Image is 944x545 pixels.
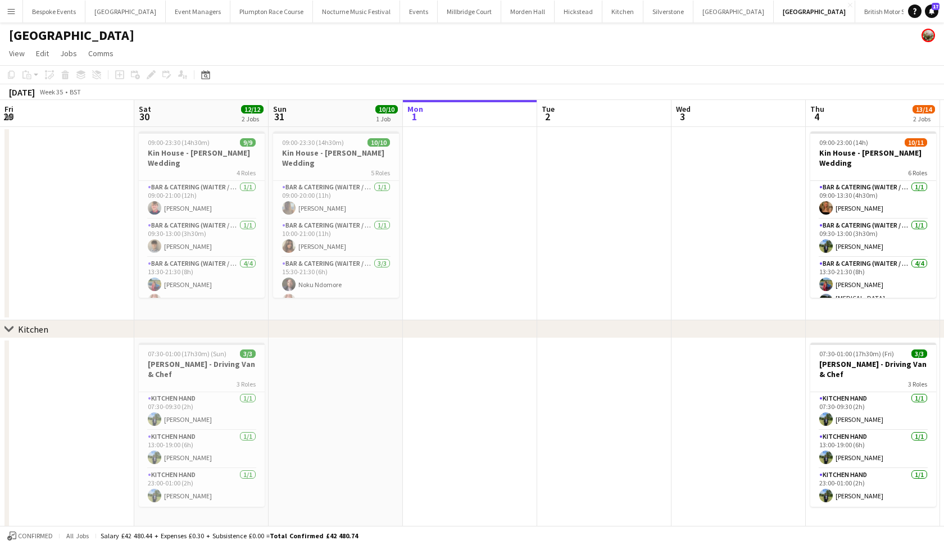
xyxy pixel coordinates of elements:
[4,46,29,61] a: View
[406,110,423,123] span: 1
[139,359,265,379] h3: [PERSON_NAME] - Driving Van & Chef
[313,1,400,22] button: Nocturne Music Festival
[905,138,927,147] span: 10/11
[376,115,397,123] div: 1 Job
[809,110,824,123] span: 4
[810,257,936,348] app-card-role: Bar & Catering (Waiter / waitress)4/413:30-21:30 (8h)[PERSON_NAME][MEDICAL_DATA][PERSON_NAME]
[693,1,774,22] button: [GEOGRAPHIC_DATA]
[237,169,256,177] span: 4 Roles
[137,110,151,123] span: 30
[501,1,555,22] button: Morden Hall
[375,105,398,113] span: 10/10
[6,530,55,542] button: Confirmed
[31,46,53,61] a: Edit
[407,104,423,114] span: Mon
[4,104,13,114] span: Fri
[101,532,358,540] div: Salary £42 480.44 + Expenses £0.30 + Subsistence £0.00 =
[922,29,935,42] app-user-avatar: Staffing Manager
[273,181,399,219] app-card-role: Bar & Catering (Waiter / waitress)1/109:00-20:00 (11h)[PERSON_NAME]
[139,104,151,114] span: Sat
[139,392,265,430] app-card-role: Kitchen Hand1/107:30-09:30 (2h)[PERSON_NAME]
[240,138,256,147] span: 9/9
[273,131,399,298] app-job-card: 09:00-23:30 (14h30m)10/10Kin House - [PERSON_NAME] Wedding5 RolesBar & Catering (Waiter / waitres...
[810,343,936,507] app-job-card: 07:30-01:00 (17h30m) (Fri)3/3[PERSON_NAME] - Driving Van & Chef3 RolesKitchen Hand1/107:30-09:30 ...
[9,27,134,44] h1: [GEOGRAPHIC_DATA]
[273,257,399,328] app-card-role: Bar & Catering (Waiter / waitress)3/315:30-21:30 (6h)Noku Ndomore[PERSON_NAME]
[273,104,287,114] span: Sun
[9,87,35,98] div: [DATE]
[438,1,501,22] button: Millbridge Court
[18,324,48,335] div: Kitchen
[908,380,927,388] span: 3 Roles
[400,1,438,22] button: Events
[602,1,643,22] button: Kitchen
[819,138,868,147] span: 09:00-23:00 (14h)
[240,349,256,358] span: 3/3
[819,349,894,358] span: 07:30-01:00 (17h30m) (Fri)
[810,131,936,298] app-job-card: 09:00-23:00 (14h)10/11Kin House - [PERSON_NAME] Wedding6 RolesBar & Catering (Waiter / waitress)1...
[64,532,91,540] span: All jobs
[139,257,265,344] app-card-role: Bar & Catering (Waiter / waitress)4/413:30-21:30 (8h)[PERSON_NAME][PERSON_NAME]
[18,532,53,540] span: Confirmed
[88,48,114,58] span: Comms
[37,88,65,96] span: Week 35
[139,469,265,507] app-card-role: Kitchen Hand1/123:00-01:00 (2h)[PERSON_NAME]
[237,380,256,388] span: 3 Roles
[139,343,265,507] app-job-card: 07:30-01:00 (17h30m) (Sun)3/3[PERSON_NAME] - Driving Van & Chef3 RolesKitchen Hand1/107:30-09:30 ...
[56,46,81,61] a: Jobs
[810,148,936,168] h3: Kin House - [PERSON_NAME] Wedding
[908,169,927,177] span: 6 Roles
[139,131,265,298] app-job-card: 09:00-23:30 (14h30m)9/9Kin House - [PERSON_NAME] Wedding4 RolesBar & Catering (Waiter / waitress)...
[542,104,555,114] span: Tue
[911,349,927,358] span: 3/3
[643,1,693,22] button: Silverstone
[36,48,49,58] span: Edit
[913,105,935,113] span: 13/14
[9,48,25,58] span: View
[139,148,265,168] h3: Kin House - [PERSON_NAME] Wedding
[84,46,118,61] a: Comms
[148,349,226,358] span: 07:30-01:00 (17h30m) (Sun)
[241,105,264,113] span: 12/12
[932,3,940,10] span: 17
[367,138,390,147] span: 10/10
[230,1,313,22] button: Plumpton Race Course
[540,110,555,123] span: 2
[774,1,855,22] button: [GEOGRAPHIC_DATA]
[139,430,265,469] app-card-role: Kitchen Hand1/113:00-19:00 (6h)[PERSON_NAME]
[273,148,399,168] h3: Kin House - [PERSON_NAME] Wedding
[271,110,287,123] span: 31
[855,1,927,22] button: British Motor Show
[810,219,936,257] app-card-role: Bar & Catering (Waiter / waitress)1/109:30-13:00 (3h30m)[PERSON_NAME]
[60,48,77,58] span: Jobs
[674,110,691,123] span: 3
[270,532,358,540] span: Total Confirmed £42 480.74
[242,115,263,123] div: 2 Jobs
[371,169,390,177] span: 5 Roles
[810,430,936,469] app-card-role: Kitchen Hand1/113:00-19:00 (6h)[PERSON_NAME]
[810,392,936,430] app-card-role: Kitchen Hand1/107:30-09:30 (2h)[PERSON_NAME]
[555,1,602,22] button: Hickstead
[70,88,81,96] div: BST
[913,115,934,123] div: 2 Jobs
[810,469,936,507] app-card-role: Kitchen Hand1/123:00-01:00 (2h)[PERSON_NAME]
[810,104,824,114] span: Thu
[925,4,938,18] a: 17
[282,138,344,147] span: 09:00-23:30 (14h30m)
[139,219,265,257] app-card-role: Bar & Catering (Waiter / waitress)1/109:30-13:00 (3h30m)[PERSON_NAME]
[139,181,265,219] app-card-role: Bar & Catering (Waiter / waitress)1/109:00-21:00 (12h)[PERSON_NAME]
[23,1,85,22] button: Bespoke Events
[810,359,936,379] h3: [PERSON_NAME] - Driving Van & Chef
[85,1,166,22] button: [GEOGRAPHIC_DATA]
[166,1,230,22] button: Event Managers
[810,181,936,219] app-card-role: Bar & Catering (Waiter / waitress)1/109:00-13:30 (4h30m)[PERSON_NAME]
[148,138,210,147] span: 09:00-23:30 (14h30m)
[676,104,691,114] span: Wed
[273,219,399,257] app-card-role: Bar & Catering (Waiter / waitress)1/110:00-21:00 (11h)[PERSON_NAME]
[3,110,13,123] span: 29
